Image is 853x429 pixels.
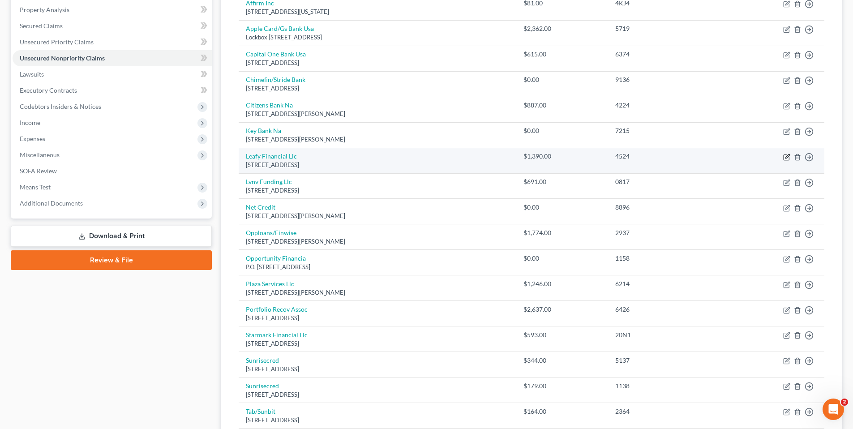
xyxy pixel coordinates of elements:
a: Key Bank Na [246,127,281,134]
div: 4524 [615,152,720,161]
div: 0817 [615,177,720,186]
a: Starmark Financial Llc [246,331,308,339]
div: [STREET_ADDRESS] [246,59,509,67]
div: $0.00 [523,203,601,212]
a: Executory Contracts [13,82,212,99]
span: Lawsuits [20,70,44,78]
div: 2937 [615,228,720,237]
div: $1,774.00 [523,228,601,237]
span: Income [20,119,40,126]
iframe: Intercom live chat [823,399,844,420]
div: [STREET_ADDRESS] [246,84,509,93]
span: Codebtors Insiders & Notices [20,103,101,110]
div: [STREET_ADDRESS][US_STATE] [246,8,509,16]
span: Additional Documents [20,199,83,207]
a: Portfolio Recov Assoc [246,305,308,313]
a: Citizens Bank Na [246,101,293,109]
a: Property Analysis [13,2,212,18]
div: [STREET_ADDRESS] [246,186,509,195]
div: $179.00 [523,382,601,390]
a: Apple Card/Gs Bank Usa [246,25,314,32]
div: $2,637.00 [523,305,601,314]
a: Opploans/Finwise [246,229,296,236]
a: Opportunity Financia [246,254,306,262]
span: Unsecured Nonpriority Claims [20,54,105,62]
div: [STREET_ADDRESS] [246,314,509,322]
div: [STREET_ADDRESS][PERSON_NAME] [246,212,509,220]
a: Sunrisecred [246,382,279,390]
div: P.O. [STREET_ADDRESS] [246,263,509,271]
span: Executory Contracts [20,86,77,94]
span: Secured Claims [20,22,63,30]
div: $1,246.00 [523,279,601,288]
div: Lockbox [STREET_ADDRESS] [246,33,509,42]
div: $2,362.00 [523,24,601,33]
a: Review & File [11,250,212,270]
div: [STREET_ADDRESS][PERSON_NAME] [246,135,509,144]
a: Capital One Bank Usa [246,50,306,58]
div: 20N1 [615,330,720,339]
span: Means Test [20,183,51,191]
a: Lvnv Funding Llc [246,178,292,185]
a: Unsecured Priority Claims [13,34,212,50]
div: $887.00 [523,101,601,110]
div: [STREET_ADDRESS] [246,390,509,399]
span: Expenses [20,135,45,142]
div: $0.00 [523,254,601,263]
div: 6214 [615,279,720,288]
div: [STREET_ADDRESS][PERSON_NAME] [246,237,509,246]
div: 6374 [615,50,720,59]
div: $164.00 [523,407,601,416]
div: [STREET_ADDRESS] [246,365,509,373]
a: Sunrisecred [246,356,279,364]
a: Leafy Financial Llc [246,152,297,160]
div: 8896 [615,203,720,212]
a: Lawsuits [13,66,212,82]
div: $1,390.00 [523,152,601,161]
a: Download & Print [11,226,212,247]
div: 9136 [615,75,720,84]
div: $615.00 [523,50,601,59]
div: 5719 [615,24,720,33]
a: Net Credit [246,203,275,211]
span: 2 [841,399,848,406]
div: 6426 [615,305,720,314]
div: [STREET_ADDRESS][PERSON_NAME] [246,288,509,297]
div: 7215 [615,126,720,135]
span: Unsecured Priority Claims [20,38,94,46]
span: Property Analysis [20,6,69,13]
div: $0.00 [523,75,601,84]
div: 1138 [615,382,720,390]
div: $593.00 [523,330,601,339]
div: $344.00 [523,356,601,365]
div: 4224 [615,101,720,110]
div: [STREET_ADDRESS] [246,416,509,425]
div: $0.00 [523,126,601,135]
div: [STREET_ADDRESS] [246,161,509,169]
span: Miscellaneous [20,151,60,159]
a: Chimefin/Stride Bank [246,76,305,83]
div: $691.00 [523,177,601,186]
div: [STREET_ADDRESS][PERSON_NAME] [246,110,509,118]
div: 2364 [615,407,720,416]
a: Unsecured Nonpriority Claims [13,50,212,66]
div: 1158 [615,254,720,263]
div: [STREET_ADDRESS] [246,339,509,348]
a: SOFA Review [13,163,212,179]
a: Plaza Services Llc [246,280,294,287]
a: Tab/Sunbit [246,408,275,415]
div: 5137 [615,356,720,365]
a: Secured Claims [13,18,212,34]
span: SOFA Review [20,167,57,175]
